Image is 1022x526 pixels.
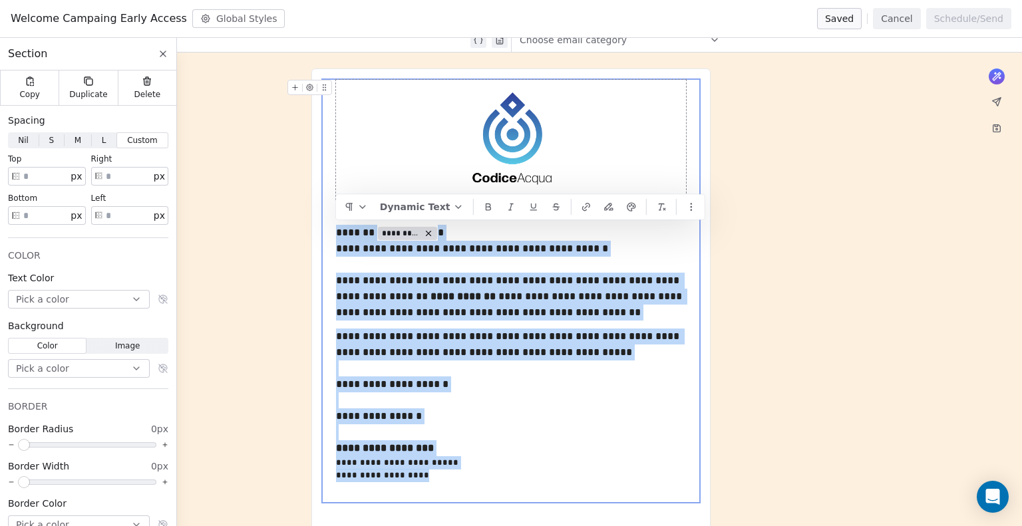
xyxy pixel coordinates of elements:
[8,114,45,127] span: Spacing
[102,134,106,146] span: L
[69,89,107,100] span: Duplicate
[192,9,285,28] button: Global Styles
[8,400,168,413] div: BORDER
[151,460,168,473] span: 0px
[8,497,67,510] span: Border Color
[11,11,187,27] span: Welcome Campaing Early Access
[926,8,1011,29] button: Schedule/Send
[520,33,627,47] span: Choose email category
[8,249,168,262] div: COLOR
[8,460,69,473] span: Border Width
[75,134,81,146] span: M
[8,271,54,285] span: Text Color
[873,8,920,29] button: Cancel
[71,170,82,184] span: px
[8,193,86,203] div: bottom
[817,8,862,29] button: Saved
[8,359,150,378] button: Pick a color
[8,46,47,62] span: Section
[134,89,161,100] span: Delete
[91,154,169,164] div: right
[91,193,169,203] div: left
[154,170,165,184] span: px
[977,481,1009,513] div: Open Intercom Messenger
[19,89,40,100] span: Copy
[18,134,29,146] span: Nil
[71,209,82,223] span: px
[8,422,73,436] span: Border Radius
[154,209,165,223] span: px
[115,340,140,352] span: Image
[49,134,54,146] span: S
[8,154,86,164] div: top
[8,290,150,309] button: Pick a color
[151,422,168,436] span: 0px
[375,197,469,217] button: Dynamic Text
[8,319,64,332] span: Background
